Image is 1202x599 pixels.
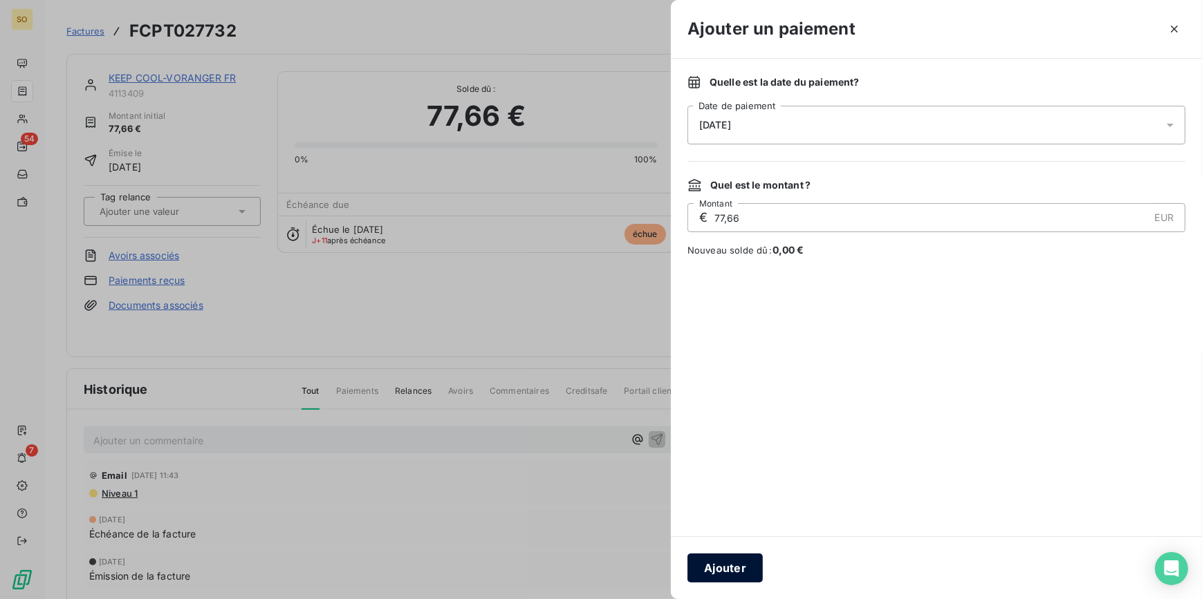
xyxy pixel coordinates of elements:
h3: Ajouter un paiement [687,17,856,41]
button: Ajouter [687,553,763,582]
div: Open Intercom Messenger [1155,552,1188,585]
span: Quelle est la date du paiement ? [710,75,860,89]
span: Nouveau solde dû : [687,243,1185,257]
span: Quel est le montant ? [710,178,811,192]
span: [DATE] [699,120,731,131]
span: 0,00 € [773,244,804,256]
